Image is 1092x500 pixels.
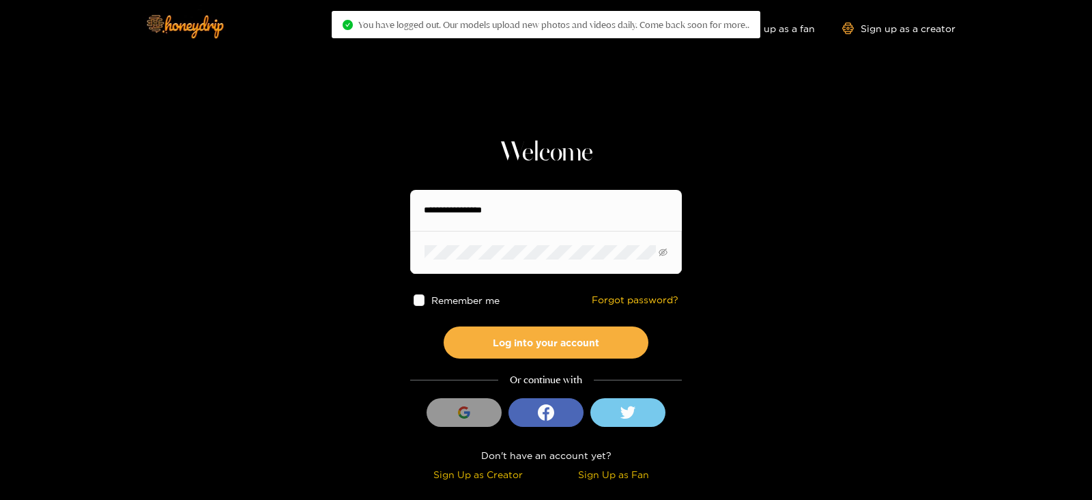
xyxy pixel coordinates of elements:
div: Sign Up as Fan [549,467,678,482]
span: check-circle [343,20,353,30]
span: Remember me [432,295,500,305]
span: You have logged out. Our models upload new photos and videos daily. Come back soon for more.. [358,19,749,30]
span: eye-invisible [659,248,667,257]
div: Sign Up as Creator [414,467,543,482]
h1: Welcome [410,137,682,169]
a: Forgot password? [592,294,678,306]
a: Sign up as a creator [842,23,955,34]
div: Don't have an account yet? [410,447,682,463]
button: Log into your account [444,327,648,359]
a: Sign up as a fan [721,23,815,34]
div: Or continue with [410,372,682,388]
